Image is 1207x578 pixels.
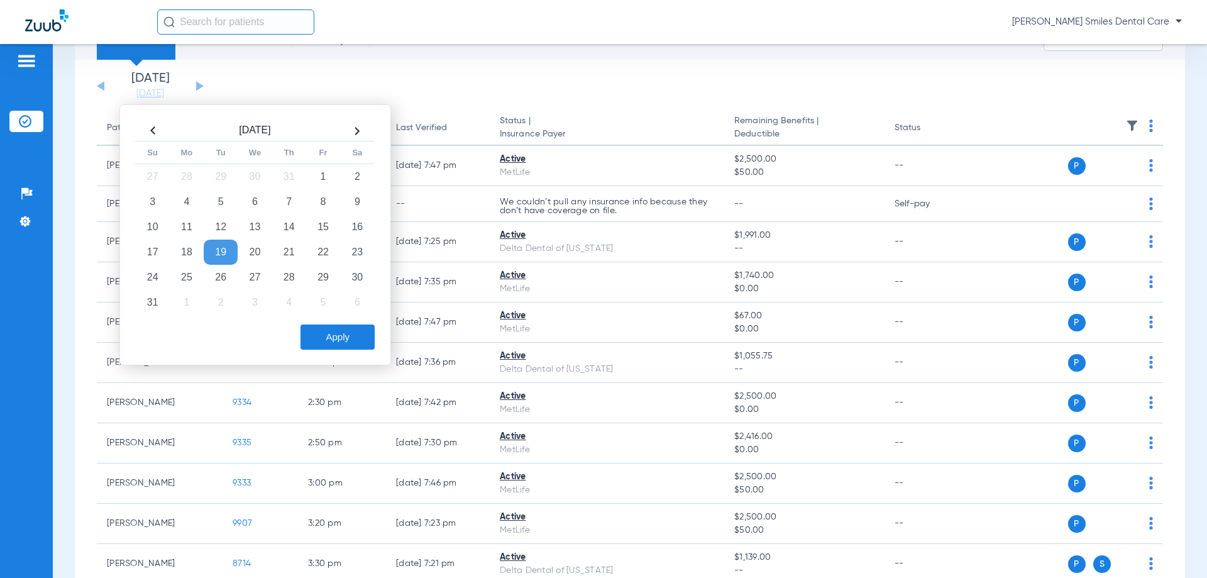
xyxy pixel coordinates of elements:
span: $2,500.00 [734,470,874,484]
td: -- [885,303,969,343]
input: Search for patients [157,9,314,35]
span: $2,500.00 [734,511,874,524]
span: S [1093,555,1111,573]
button: Apply [300,325,375,350]
img: group-dot-blue.svg [1149,356,1153,369]
td: 3:00 PM [298,464,386,504]
div: MetLife [500,484,714,497]
img: group-dot-blue.svg [1149,119,1153,132]
img: group-dot-blue.svg [1149,235,1153,248]
span: $0.00 [734,443,874,457]
div: MetLife [500,166,714,179]
span: $1,139.00 [734,551,874,564]
span: $2,500.00 [734,390,874,403]
span: P [1068,233,1086,251]
span: -- [734,242,874,255]
div: Active [500,269,714,282]
div: Active [500,511,714,524]
div: Delta Dental of [US_STATE] [500,363,714,376]
span: 9334 [233,398,251,407]
span: $2,500.00 [734,153,874,166]
span: -- [734,199,744,208]
img: group-dot-blue.svg [1149,477,1153,489]
div: Patient Name [107,121,212,135]
div: Active [500,430,714,443]
div: Delta Dental of [US_STATE] [500,242,714,255]
span: P [1068,435,1086,452]
span: $50.00 [734,524,874,537]
span: $0.00 [734,323,874,336]
div: Active [500,390,714,403]
div: Delta Dental of [US_STATE] [500,564,714,577]
a: [DATE] [113,87,188,100]
td: 2:30 PM [298,383,386,423]
span: $0.00 [734,282,874,296]
iframe: Chat Widget [1144,518,1207,578]
td: [DATE] 7:36 PM [386,343,490,383]
th: Status | [490,111,724,146]
span: $50.00 [734,484,874,497]
span: P [1068,274,1086,291]
td: [PERSON_NAME] [97,504,223,544]
td: -- [885,383,969,423]
td: [DATE] 7:47 PM [386,303,490,343]
img: group-dot-blue.svg [1149,159,1153,172]
span: -- [734,564,874,577]
td: -- [885,222,969,262]
img: group-dot-blue.svg [1149,517,1153,530]
td: Self-pay [885,186,969,222]
div: MetLife [500,403,714,416]
span: P [1068,475,1086,492]
p: We couldn’t pull any insurance info because they don’t have coverage on file. [500,197,714,215]
img: group-dot-blue.svg [1149,396,1153,409]
span: $50.00 [734,166,874,179]
div: MetLife [500,524,714,537]
span: $1,055.75 [734,350,874,363]
div: MetLife [500,282,714,296]
img: group-dot-blue.svg [1149,197,1153,210]
span: P [1068,354,1086,372]
img: group-dot-blue.svg [1149,436,1153,449]
div: MetLife [500,323,714,336]
td: [DATE] 7:25 PM [386,222,490,262]
span: $1,991.00 [734,229,874,242]
img: group-dot-blue.svg [1149,275,1153,288]
div: Active [500,350,714,363]
span: P [1068,157,1086,175]
td: -- [885,262,969,303]
th: [DATE] [170,121,340,142]
div: MetLife [500,443,714,457]
span: 9333 [233,479,251,487]
img: group-dot-blue.svg [1149,316,1153,328]
img: Zuub Logo [25,9,69,31]
span: $0.00 [734,403,874,416]
span: 8714 [233,559,251,568]
span: 9907 [233,519,252,528]
td: -- [885,343,969,383]
td: [DATE] 7:47 PM [386,146,490,186]
div: Last Verified [396,121,447,135]
div: Patient Name [107,121,162,135]
span: $2,416.00 [734,430,874,443]
li: [DATE] [113,72,188,100]
span: P [1068,555,1086,573]
span: P [1068,394,1086,412]
span: Deductible [734,128,874,141]
td: [DATE] 7:35 PM [386,262,490,303]
span: $1,740.00 [734,269,874,282]
div: Active [500,153,714,166]
span: P [1068,515,1086,533]
td: [PERSON_NAME] [97,464,223,504]
div: Last Verified [396,121,480,135]
img: hamburger-icon [16,53,36,69]
span: P [1068,314,1086,331]
th: Remaining Benefits | [724,111,884,146]
td: [DATE] 7:30 PM [386,423,490,464]
div: Active [500,551,714,564]
td: 3:20 PM [298,504,386,544]
td: [PERSON_NAME] [97,423,223,464]
img: filter.svg [1126,119,1138,132]
div: Active [500,229,714,242]
td: -- [386,186,490,222]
